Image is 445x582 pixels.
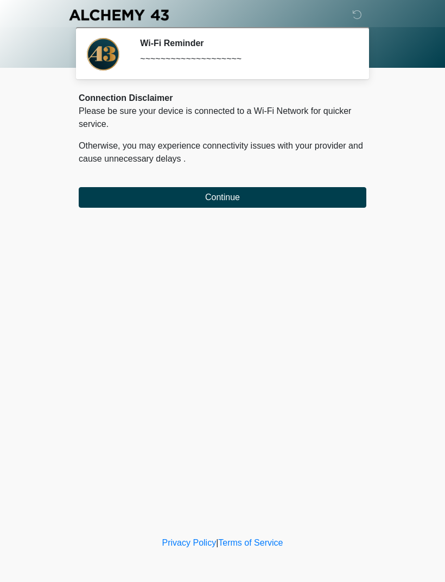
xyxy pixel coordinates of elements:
h2: Wi-Fi Reminder [140,38,350,48]
a: Privacy Policy [162,538,217,547]
a: Terms of Service [218,538,283,547]
p: Please be sure your device is connected to a Wi-Fi Network for quicker service. [79,105,366,131]
p: Otherwise, you may experience connectivity issues with your provider and cause unnecessary delays . [79,139,366,165]
img: Agent Avatar [87,38,119,71]
div: Connection Disclaimer [79,92,366,105]
img: Alchemy 43 Logo [68,8,170,22]
button: Continue [79,187,366,208]
div: ~~~~~~~~~~~~~~~~~~~~ [140,53,350,66]
a: | [216,538,218,547]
